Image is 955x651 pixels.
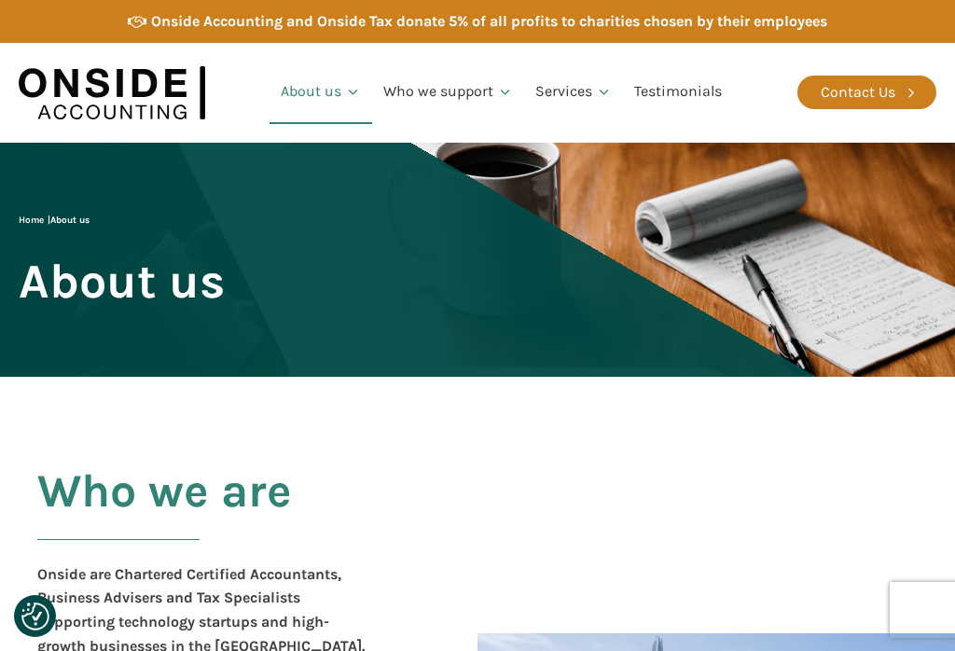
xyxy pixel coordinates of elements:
span: | [19,215,90,226]
div: Contact Us [821,80,895,104]
button: Consent Preferences [21,603,49,630]
h2: Who we are [37,465,292,562]
div: Onside Accounting and Onside Tax donate 5% of all profits to charities chosen by their employees [151,9,827,34]
a: Who we support [372,61,524,124]
span: About us [50,215,90,226]
img: Revisit consent button [21,603,49,630]
a: Testimonials [623,61,733,124]
a: About us [270,61,372,124]
span: About us [19,256,225,307]
a: Contact Us [797,76,936,109]
a: Home [19,215,44,226]
a: Services [524,61,623,124]
img: Onside Accounting [19,57,205,129]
